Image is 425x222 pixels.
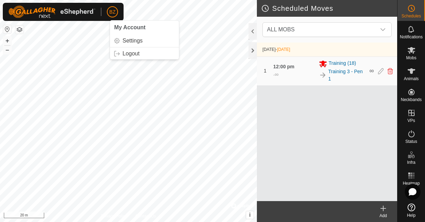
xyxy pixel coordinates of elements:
button: Map Layers [15,25,24,34]
span: BZ [109,8,116,16]
h2: Scheduled Moves [261,4,397,13]
button: i [246,211,254,219]
img: To [319,71,327,79]
a: Settings [110,35,179,46]
a: Help [398,201,425,220]
span: 1 [264,68,267,74]
span: Animals [404,77,419,81]
span: Help [407,213,416,217]
span: Notifications [400,35,423,39]
button: + [3,37,11,45]
span: [DATE] [277,47,290,52]
img: Gallagher Logo [8,6,95,18]
span: i [249,212,251,218]
span: Training (18) [329,60,356,68]
span: My Account [114,24,145,30]
span: VPs [407,118,415,123]
span: Logout [123,51,140,56]
span: Settings [123,38,143,44]
button: Reset Map [3,25,11,33]
span: ∞ [275,71,278,77]
span: Neckbands [401,98,422,102]
div: dropdown trigger [376,23,390,37]
span: ∞ [369,67,374,74]
span: ALL MOBS [267,26,294,32]
span: Heatmap [403,181,420,185]
span: 12:00 pm [273,64,294,69]
span: Mobs [406,56,416,60]
button: – [3,46,11,54]
a: Privacy Policy [101,213,127,219]
span: [DATE] [262,47,276,52]
a: Contact Us [135,213,156,219]
a: Training 3 - Pen 1 [328,68,365,83]
a: Logout [110,48,179,59]
span: Infra [407,160,415,164]
span: - [276,47,290,52]
span: Status [405,139,417,144]
div: Add [369,213,397,219]
span: ALL MOBS [264,23,376,37]
span: Schedules [401,14,421,18]
div: - [273,70,278,79]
